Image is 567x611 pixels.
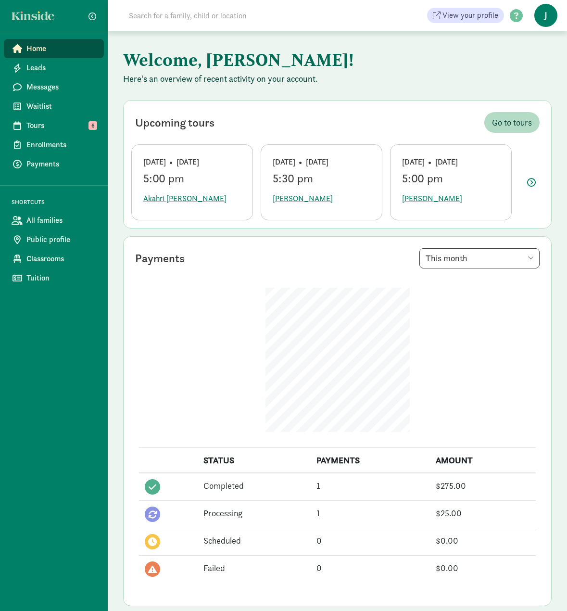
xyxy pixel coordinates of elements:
th: PAYMENTS [311,448,430,473]
span: Public profile [26,234,96,245]
span: Tours [26,120,96,131]
div: [DATE] • [DATE] [402,156,500,168]
span: 6 [88,121,97,130]
span: Waitlist [26,101,96,112]
span: View your profile [442,10,498,21]
div: Upcoming tours [135,114,214,131]
div: 5:00 pm [143,172,241,185]
a: Leads [4,58,104,77]
a: Classrooms [4,249,104,268]
div: Processing [203,507,305,520]
span: Home [26,43,96,54]
th: AMOUNT [430,448,536,473]
a: Tuition [4,268,104,288]
div: $275.00 [436,479,530,492]
span: Leads [26,62,96,74]
input: Search for a family, child or location [123,6,393,25]
div: 0 [316,561,424,574]
div: 0 [316,534,424,547]
a: Home [4,39,104,58]
span: Messages [26,81,96,93]
div: [DATE] • [DATE] [143,156,241,168]
span: Enrollments [26,139,96,151]
span: J [534,4,557,27]
h1: Welcome, [PERSON_NAME]! [123,46,552,73]
div: 5:30 pm [273,172,370,185]
span: Tuition [26,272,96,284]
span: All families [26,215,96,226]
button: [PERSON_NAME] [402,189,462,208]
a: All families [4,211,104,230]
a: Go to tours [484,112,540,133]
span: Classrooms [26,253,96,265]
div: 1 [316,507,424,520]
a: Enrollments [4,135,104,154]
div: Payments [135,250,185,267]
span: [PERSON_NAME] [402,193,462,204]
a: Messages [4,77,104,97]
a: Waitlist [4,97,104,116]
span: Payments [26,158,96,170]
a: View your profile [427,8,504,23]
button: [PERSON_NAME] [273,189,333,208]
div: $0.00 [436,561,530,574]
a: Public profile [4,230,104,249]
div: Scheduled [203,534,305,547]
a: Tours 6 [4,116,104,135]
div: $25.00 [436,507,530,520]
span: Go to tours [492,116,532,129]
div: $0.00 [436,534,530,547]
div: [DATE] • [DATE] [273,156,370,168]
iframe: Chat Widget [519,565,567,611]
th: STATUS [198,448,311,473]
div: Failed [203,561,305,574]
div: Completed [203,479,305,492]
span: [PERSON_NAME] [273,193,333,204]
a: Payments [4,154,104,174]
button: Akahri [PERSON_NAME] [143,189,227,208]
div: 1 [316,479,424,492]
p: Here's an overview of recent activity on your account. [123,73,552,85]
span: Akahri [PERSON_NAME] [143,193,227,204]
div: 5:00 pm [402,172,500,185]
